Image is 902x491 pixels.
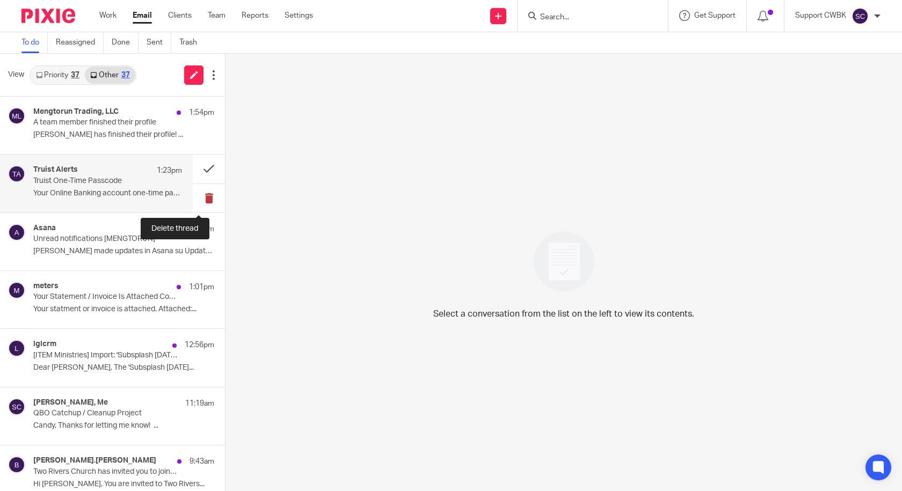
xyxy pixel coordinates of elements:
[33,340,56,349] h4: lglcrm
[33,247,214,256] p: [PERSON_NAME] made updates in Asana su Updates from...
[8,224,25,241] img: svg%3E
[185,398,214,409] p: 11:19am
[179,32,205,53] a: Trash
[539,13,636,23] input: Search
[31,67,85,84] a: Priority37
[168,10,192,21] a: Clients
[189,282,214,292] p: 1:01pm
[147,32,171,53] a: Sent
[33,177,152,186] p: Truist One-Time Passcode
[33,224,56,233] h4: Asana
[33,282,59,291] h4: meters
[285,10,313,21] a: Settings
[190,456,214,467] p: 9:43am
[8,282,25,299] img: svg%3E
[33,165,78,174] h4: Truist Alerts
[189,224,214,234] p: 1:07pm
[694,12,736,19] span: Get Support
[527,224,601,299] img: image
[185,340,214,350] p: 12:56pm
[33,189,182,198] p: Your Online Banking account one-time passcode. ...
[33,234,178,244] p: Unread notifications [MENGTORUN]
[33,467,178,477] p: Two Rivers Church has invited you to join their portal
[33,398,108,407] h4: [PERSON_NAME], Me
[33,130,214,140] p: [PERSON_NAME] has finished their profile! ...
[33,305,214,314] p: Your statment or invoice is attached. Attached:...
[795,10,846,21] p: Support CWBK
[189,107,214,118] p: 1:54pm
[112,32,139,53] a: Done
[208,10,225,21] a: Team
[71,71,79,79] div: 37
[852,8,869,25] img: svg%3E
[85,67,135,84] a: Other37
[157,165,182,176] p: 1:23pm
[21,32,48,53] a: To do
[21,9,75,23] img: Pixie
[133,10,152,21] a: Email
[8,340,25,357] img: svg%3E
[433,307,694,320] p: Select a conversation from the list on the left to view its contents.
[242,10,268,21] a: Reports
[33,107,119,116] h4: Mengtorun Trading, LLC
[33,480,214,489] p: Hi [PERSON_NAME], You are invited to Two Rivers...
[33,456,156,465] h4: [PERSON_NAME].[PERSON_NAME]
[8,69,24,80] span: View
[33,363,214,372] p: Dear [PERSON_NAME], The 'Subsplash [DATE]...
[33,409,178,418] p: QBO Catchup / Cleanup Project
[8,165,25,182] img: svg%3E
[33,351,178,360] p: [ITEM Ministries] Import: 'Subsplash [DATE] deposits.csv' is complete
[8,456,25,473] img: svg%3E
[33,118,178,127] p: A team member finished their profile
[33,292,178,302] p: Your Statement / Invoice Is Attached Contract Invoice #450161
[8,107,25,124] img: svg%3E
[33,421,214,430] p: Candy, Thanks for letting me know! ...
[56,32,104,53] a: Reassigned
[8,398,25,415] img: svg%3E
[121,71,130,79] div: 37
[99,10,117,21] a: Work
